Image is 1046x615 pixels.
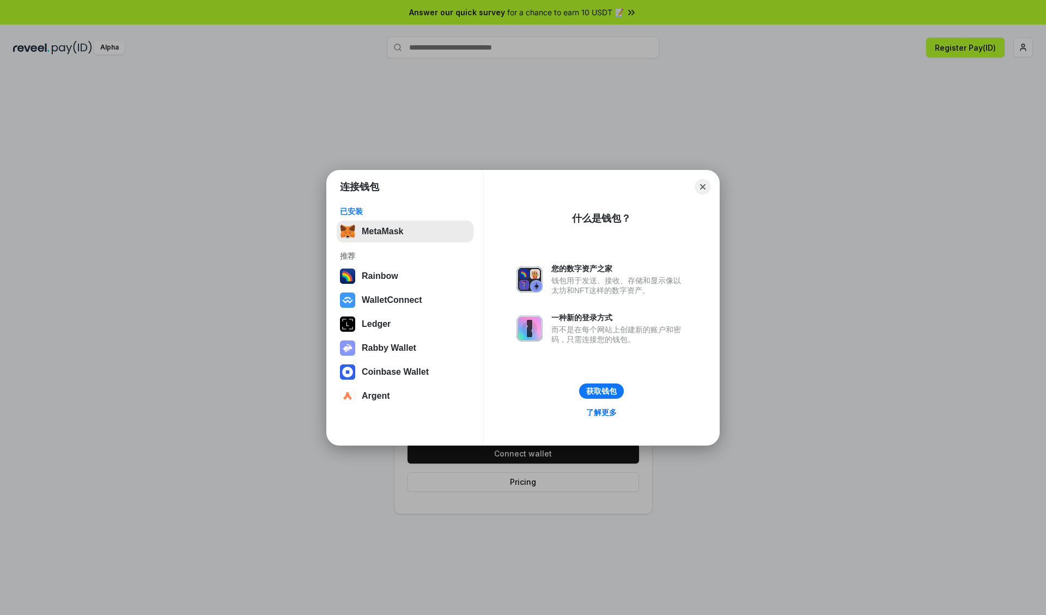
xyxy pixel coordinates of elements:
[340,364,355,380] img: svg+xml,%3Csvg%20width%3D%2228%22%20height%3D%2228%22%20viewBox%3D%220%200%2028%2028%22%20fill%3D...
[340,251,470,261] div: 推荐
[340,388,355,404] img: svg+xml,%3Csvg%20width%3D%2228%22%20height%3D%2228%22%20viewBox%3D%220%200%2028%2028%22%20fill%3D...
[340,269,355,284] img: svg+xml,%3Csvg%20width%3D%22120%22%20height%3D%22120%22%20viewBox%3D%220%200%20120%20120%22%20fil...
[337,313,473,335] button: Ledger
[362,367,429,377] div: Coinbase Wallet
[337,265,473,287] button: Rainbow
[337,361,473,383] button: Coinbase Wallet
[586,386,617,396] div: 获取钱包
[337,221,473,242] button: MetaMask
[362,227,403,236] div: MetaMask
[551,276,686,295] div: 钱包用于发送、接收、存储和显示像以太坊和NFT这样的数字资产。
[516,315,543,342] img: svg+xml,%3Csvg%20xmlns%3D%22http%3A%2F%2Fwww.w3.org%2F2000%2Fsvg%22%20fill%3D%22none%22%20viewBox...
[362,295,422,305] div: WalletConnect
[572,212,631,225] div: 什么是钱包？
[340,340,355,356] img: svg+xml,%3Csvg%20xmlns%3D%22http%3A%2F%2Fwww.w3.org%2F2000%2Fsvg%22%20fill%3D%22none%22%20viewBox...
[362,391,390,401] div: Argent
[551,325,686,344] div: 而不是在每个网站上创建新的账户和密码，只需连接您的钱包。
[362,271,398,281] div: Rainbow
[340,180,379,193] h1: 连接钱包
[337,337,473,359] button: Rabby Wallet
[695,179,710,194] button: Close
[337,385,473,407] button: Argent
[586,407,617,417] div: 了解更多
[579,383,624,399] button: 获取钱包
[340,316,355,332] img: svg+xml,%3Csvg%20xmlns%3D%22http%3A%2F%2Fwww.w3.org%2F2000%2Fsvg%22%20width%3D%2228%22%20height%3...
[362,319,391,329] div: Ledger
[551,313,686,322] div: 一种新的登录方式
[516,266,543,293] img: svg+xml,%3Csvg%20xmlns%3D%22http%3A%2F%2Fwww.w3.org%2F2000%2Fsvg%22%20fill%3D%22none%22%20viewBox...
[580,405,623,419] a: 了解更多
[340,206,470,216] div: 已安装
[340,293,355,308] img: svg+xml,%3Csvg%20width%3D%2228%22%20height%3D%2228%22%20viewBox%3D%220%200%2028%2028%22%20fill%3D...
[340,224,355,239] img: svg+xml,%3Csvg%20fill%3D%22none%22%20height%3D%2233%22%20viewBox%3D%220%200%2035%2033%22%20width%...
[362,343,416,353] div: Rabby Wallet
[337,289,473,311] button: WalletConnect
[551,264,686,273] div: 您的数字资产之家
